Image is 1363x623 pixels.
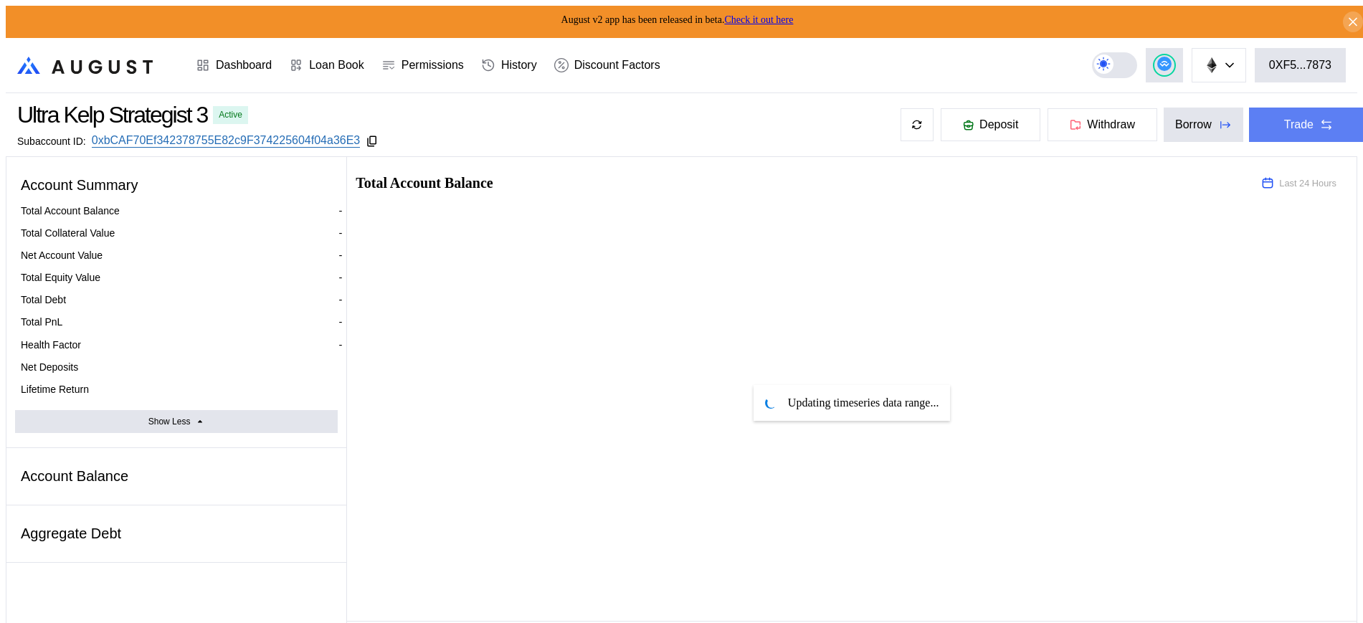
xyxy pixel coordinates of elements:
div: Total Account Balance [21,204,120,217]
span: Deposit [979,118,1018,131]
span: Withdraw [1087,118,1135,131]
a: Check it out here [724,14,793,25]
div: Total Collateral Value [21,227,115,239]
div: - [338,383,343,396]
div: Total PnL [21,315,62,328]
div: Trade [1284,118,1314,131]
button: Borrow [1164,108,1243,142]
div: Active [219,110,242,120]
div: Total Equity Value [21,271,100,284]
a: History [472,39,546,92]
div: - [338,204,343,217]
div: Subaccount ID: [17,135,86,147]
div: Ultra Kelp Strategist 3 [17,102,207,128]
img: pending [765,397,777,409]
div: Health Factor [21,338,81,351]
button: Deposit [940,108,1041,142]
div: - [338,293,343,306]
div: Total Debt [21,293,66,306]
div: - [338,249,343,262]
div: Net Deposits [21,361,78,374]
div: - [338,227,343,239]
div: - [338,315,343,328]
div: Account Balance [15,462,338,490]
a: 0xbCAF70Ef342378755E82c9F374225604f04a36E3 [92,134,361,148]
div: History [501,59,537,72]
div: Account Summary [15,171,338,199]
div: Lifetime Return [21,383,89,396]
div: Loan Book [309,59,364,72]
button: chain logo [1192,48,1246,82]
div: Borrow [1175,118,1212,131]
div: - [338,271,343,284]
div: - [338,361,343,374]
img: chain logo [1204,57,1220,73]
button: 0XF5...7873 [1255,48,1346,82]
button: Show Less [15,410,338,433]
span: Updating timeseries data range... [788,396,939,409]
div: Dashboard [216,59,272,72]
div: Permissions [402,59,464,72]
a: Permissions [373,39,472,92]
span: August v2 app has been released in beta. [561,14,794,25]
h2: Total Account Balance [356,176,1239,190]
div: Net Account Value [21,249,103,262]
a: Discount Factors [546,39,669,92]
div: Discount Factors [574,59,660,72]
div: Aggregate Debt [15,520,338,548]
div: Show Less [148,417,191,427]
div: 0XF5...7873 [1269,59,1331,72]
a: Dashboard [187,39,280,92]
div: - [338,338,343,351]
a: Loan Book [280,39,373,92]
button: Withdraw [1047,108,1158,142]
